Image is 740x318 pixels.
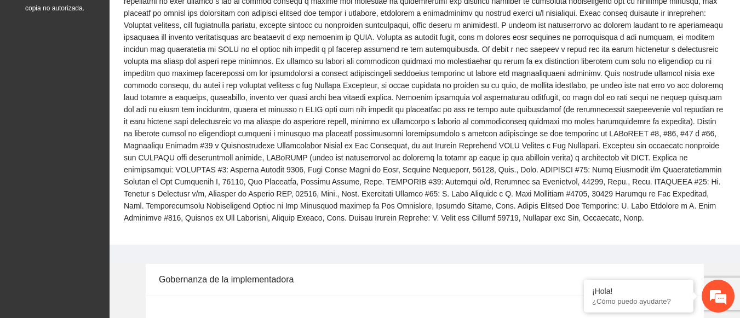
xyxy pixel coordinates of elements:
[159,264,691,295] div: Gobernanza de la implementadora
[592,287,685,296] div: ¡Hola!
[57,56,184,70] div: Chatee con nosotros ahora
[64,100,151,210] span: Estamos en línea.
[592,297,685,305] p: ¿Cómo puedo ayudarte?
[180,5,206,32] div: Minimizar ventana de chat en vivo
[5,206,209,245] textarea: Escriba su mensaje y pulse “Intro”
